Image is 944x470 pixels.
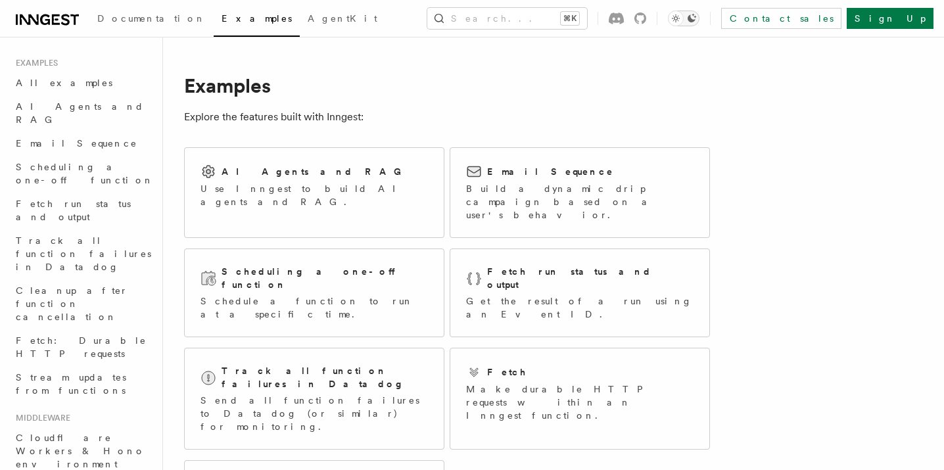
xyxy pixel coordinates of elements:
a: Documentation [89,4,214,35]
a: AI Agents and RAGUse Inngest to build AI agents and RAG. [184,147,444,238]
span: Cleanup after function cancellation [16,285,128,322]
span: Track all function failures in Datadog [16,235,151,272]
a: Email Sequence [11,131,154,155]
button: Search...⌘K [427,8,587,29]
p: Use Inngest to build AI agents and RAG. [201,182,428,208]
a: FetchMake durable HTTP requests within an Inngest function. [450,348,710,450]
p: Explore the features built with Inngest: [184,108,710,126]
a: Contact sales [721,8,841,29]
a: Stream updates from functions [11,365,154,402]
span: Fetch: Durable HTTP requests [16,335,147,359]
p: Build a dynamic drip campaign based on a user's behavior. [466,182,694,222]
a: Scheduling a one-off function [11,155,154,192]
a: Sign Up [847,8,933,29]
button: Toggle dark mode [668,11,699,26]
a: Track all function failures in DatadogSend all function failures to Datadog (or similar) for moni... [184,348,444,450]
span: Stream updates from functions [16,372,126,396]
a: AI Agents and RAG [11,95,154,131]
a: Fetch run status and outputGet the result of a run using an Event ID. [450,248,710,337]
span: Scheduling a one-off function [16,162,154,185]
h2: Scheduling a one-off function [222,265,428,291]
h2: Track all function failures in Datadog [222,364,428,390]
h2: AI Agents and RAG [222,165,408,178]
h1: Examples [184,74,710,97]
a: Examples [214,4,300,37]
span: Examples [11,58,58,68]
h2: Email Sequence [487,165,614,178]
span: Examples [222,13,292,24]
a: Fetch run status and output [11,192,154,229]
p: Send all function failures to Datadog (or similar) for monitoring. [201,394,428,433]
p: Get the result of a run using an Event ID. [466,294,694,321]
kbd: ⌘K [561,12,579,25]
a: All examples [11,71,154,95]
span: Middleware [11,413,70,423]
a: AgentKit [300,4,385,35]
p: Make durable HTTP requests within an Inngest function. [466,383,694,422]
span: AgentKit [308,13,377,24]
a: Scheduling a one-off functionSchedule a function to run at a specific time. [184,248,444,337]
a: Fetch: Durable HTTP requests [11,329,154,365]
span: Fetch run status and output [16,199,131,222]
a: Cleanup after function cancellation [11,279,154,329]
a: Track all function failures in Datadog [11,229,154,279]
span: Email Sequence [16,138,137,149]
h2: Fetch run status and output [487,265,694,291]
h2: Fetch [487,365,527,379]
p: Schedule a function to run at a specific time. [201,294,428,321]
span: AI Agents and RAG [16,101,144,125]
span: All examples [16,78,112,88]
a: Email SequenceBuild a dynamic drip campaign based on a user's behavior. [450,147,710,238]
span: Documentation [97,13,206,24]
